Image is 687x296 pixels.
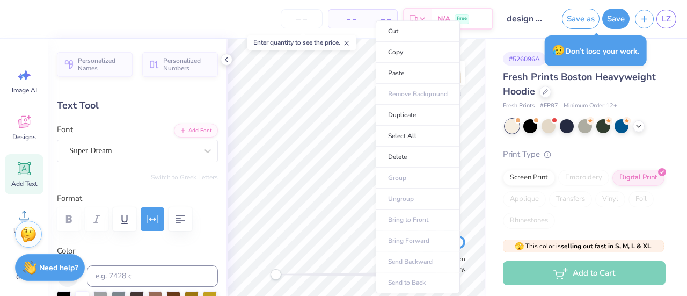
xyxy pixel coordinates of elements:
span: Image AI [12,86,37,95]
button: Personalized Names [57,52,133,77]
input: – – [281,9,323,28]
button: Save [602,9,630,29]
li: Cut [376,20,460,42]
span: Fresh Prints Boston Heavyweight Hoodie [503,70,656,98]
button: Switch to Greek Letters [151,173,218,182]
div: Transfers [549,191,592,207]
div: Rhinestones [503,213,555,229]
div: # 526096A [503,52,546,66]
span: N/A [437,13,450,25]
div: Vinyl [595,191,625,207]
li: Select All [376,126,460,147]
li: Paste [376,63,460,84]
strong: Need help? [39,263,78,273]
span: LZ [662,13,671,25]
button: Add Font [174,124,218,138]
input: e.g. 7428 c [87,265,218,287]
input: Untitled Design [499,8,551,30]
li: Copy [376,42,460,63]
span: Add Text [11,179,37,188]
li: Duplicate [376,105,460,126]
div: Digital Print [612,170,664,186]
div: Print Type [503,148,666,161]
span: – – [369,13,391,25]
strong: selling out fast in S, M, L & XL [561,242,651,250]
div: Embroidery [558,170,609,186]
a: LZ [656,10,676,28]
span: # FP87 [540,102,558,111]
label: Color [57,245,218,257]
span: Upload [13,226,35,235]
div: Don’t lose your work. [545,35,647,66]
span: Free [457,15,467,23]
span: Minimum Order: 12 + [564,102,617,111]
span: 🫣 [515,241,524,251]
div: Foil [628,191,654,207]
div: Front [445,89,461,99]
span: Personalized Names [78,57,126,72]
span: Personalized Numbers [163,57,211,72]
div: Text Tool [57,98,218,113]
div: Accessibility label [271,269,281,280]
span: This color is . [515,241,653,251]
span: – – [335,13,356,25]
span: Fresh Prints [503,102,535,111]
div: Applique [503,191,546,207]
li: Delete [376,147,460,168]
button: Save as [562,9,600,29]
button: Personalized Numbers [142,52,218,77]
label: Font [57,124,73,136]
span: Designs [12,133,36,141]
div: Screen Print [503,170,555,186]
label: Format [57,192,218,205]
span: 😥 [552,44,565,57]
div: Enter quantity to see the price. [247,35,356,50]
